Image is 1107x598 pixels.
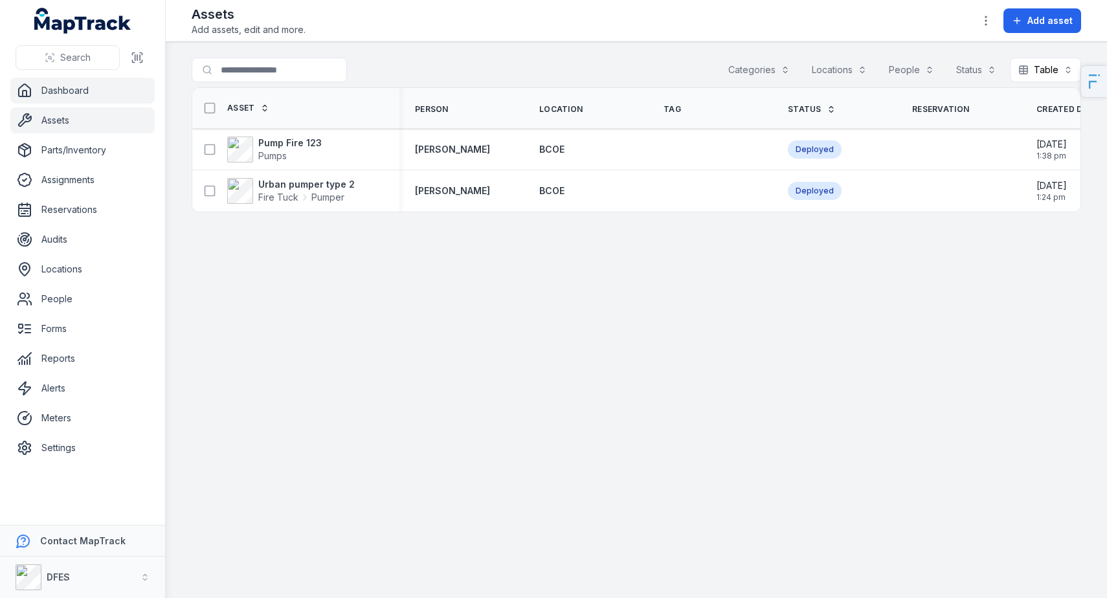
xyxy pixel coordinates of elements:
a: Assets [10,107,155,133]
span: Status [788,104,822,115]
h2: Assets [192,5,306,23]
span: BCOE [539,185,565,196]
span: Asset [227,103,255,113]
time: 14/10/2025, 1:24:45 pm [1036,179,1067,203]
a: Settings [10,435,155,461]
span: Reservation [912,104,969,115]
a: Reservations [10,197,155,223]
a: Assignments [10,167,155,193]
a: MapTrack [34,8,131,34]
button: Search [16,45,120,70]
span: Location [539,104,583,115]
a: Asset [227,103,269,113]
span: [DATE] [1036,138,1067,151]
a: Audits [10,227,155,252]
a: Status [788,104,836,115]
a: Parts/Inventory [10,137,155,163]
span: 1:38 pm [1036,151,1067,161]
time: 14/10/2025, 1:38:00 pm [1036,138,1067,161]
a: Forms [10,316,155,342]
span: Pumper [311,191,344,204]
strong: Pump Fire 123 [258,137,322,149]
div: Deployed [788,140,842,159]
span: Add asset [1027,14,1073,27]
span: BCOE [539,144,565,155]
span: Tag [664,104,681,115]
a: Alerts [10,375,155,401]
span: Add assets, edit and more. [192,23,306,36]
strong: DFES [47,571,70,582]
a: BCOE [539,184,565,197]
span: 1:24 pm [1036,192,1067,203]
a: Meters [10,405,155,431]
a: Reports [10,346,155,371]
a: Dashboard [10,78,155,104]
button: Status [948,58,1005,82]
button: Add asset [1003,8,1081,33]
span: Search [60,51,91,64]
a: [PERSON_NAME] [415,143,490,156]
span: Pumps [258,150,287,161]
a: Locations [10,256,155,282]
strong: Contact MapTrack [40,535,126,546]
strong: Urban pumper type 2 [258,178,355,191]
span: [DATE] [1036,179,1067,192]
button: People [880,58,943,82]
a: [PERSON_NAME] [415,184,490,197]
button: Table [1010,58,1081,82]
a: People [10,286,155,312]
div: Deployed [788,182,842,200]
a: Urban pumper type 2Fire TuckPumper [227,178,355,204]
a: Pump Fire 123Pumps [227,137,322,162]
span: Fire Tuck [258,191,298,204]
span: Person [415,104,449,115]
a: BCOE [539,143,565,156]
span: Created Date [1036,104,1099,115]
